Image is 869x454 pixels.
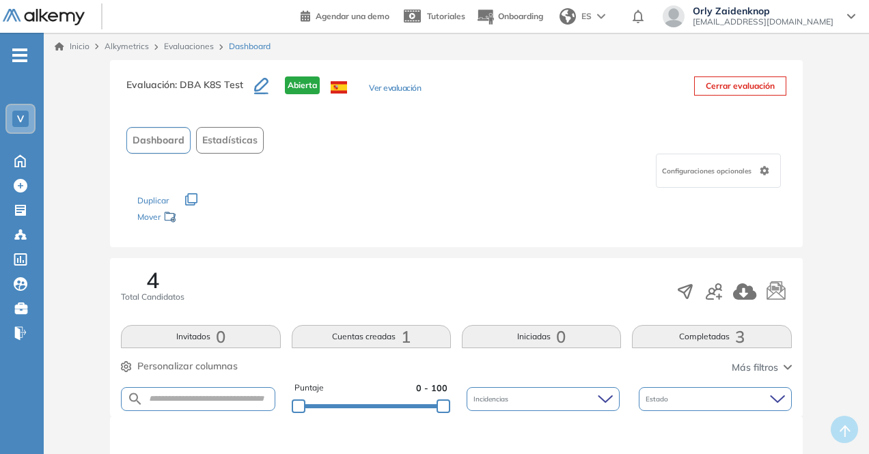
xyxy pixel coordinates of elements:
span: ES [581,10,592,23]
button: Onboarding [476,2,543,31]
img: ESP [331,81,347,94]
span: Orly Zaidenknop [693,5,833,16]
button: Ver evaluación [369,82,421,96]
div: Incidencias [467,387,620,411]
span: Total Candidatos [121,291,184,303]
img: Logo [3,9,85,26]
span: 0 - 100 [416,382,447,395]
h3: Evaluación [126,76,254,105]
span: Estadísticas [202,133,258,147]
div: Estado [639,387,792,411]
span: [EMAIL_ADDRESS][DOMAIN_NAME] [693,16,833,27]
span: Más filtros [732,360,778,375]
span: Dashboard [229,40,271,53]
button: Estadísticas [196,127,264,154]
span: Duplicar [137,195,169,205]
button: Cuentas creadas1 [292,325,451,348]
button: Personalizar columnas [121,359,238,373]
span: 4 [146,269,159,291]
button: Dashboard [126,127,191,154]
button: Iniciadas0 [462,325,621,348]
a: Agendar una demo [301,7,389,23]
span: Alkymetrics [105,41,149,51]
span: Agendar una demo [316,11,389,21]
span: Tutoriales [427,11,465,21]
span: Puntaje [294,382,324,395]
span: Personalizar columnas [137,359,238,373]
img: world [560,8,576,25]
i: - [12,54,27,57]
span: : DBA K8S Test [175,79,243,91]
span: Configuraciones opcionales [662,166,754,176]
button: Invitados0 [121,325,280,348]
div: Configuraciones opcionales [656,154,781,188]
button: Cerrar evaluación [694,76,786,96]
img: arrow [597,14,605,19]
span: Estado [646,394,671,404]
span: V [17,113,24,124]
button: Más filtros [732,360,792,375]
div: Mover [137,205,274,231]
img: SEARCH_ALT [127,391,143,408]
span: Abierta [285,76,320,94]
span: Dashboard [133,133,184,147]
a: Evaluaciones [164,41,214,51]
span: Incidencias [473,394,511,404]
button: Completadas3 [632,325,791,348]
a: Inicio [55,40,89,53]
span: Onboarding [498,11,543,21]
